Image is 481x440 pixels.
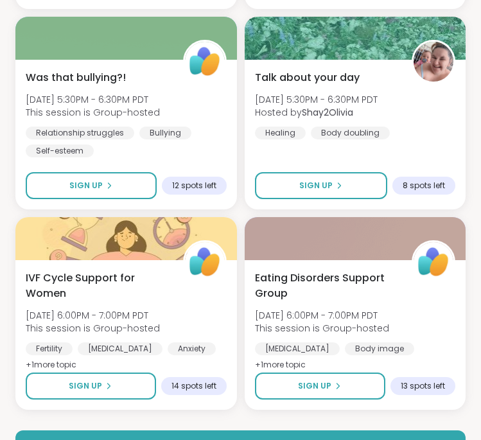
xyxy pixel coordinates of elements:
img: Shay2Olivia [414,42,453,82]
span: 8 spots left [403,180,445,191]
span: This session is Group-hosted [26,106,160,119]
span: IVF Cycle Support for Women [26,270,169,301]
span: 14 spots left [171,381,216,391]
span: [DATE] 6:00PM - 7:00PM PDT [26,309,160,322]
div: Body image [345,342,414,355]
span: Sign Up [298,380,331,392]
div: Healing [255,127,306,139]
span: Eating Disorders Support Group [255,270,398,301]
span: Talk about your day [255,70,360,85]
button: Sign Up [255,373,386,400]
span: Was that bullying?! [26,70,126,85]
span: This session is Group-hosted [255,322,389,335]
img: ShareWell [185,242,225,282]
div: [MEDICAL_DATA] [78,342,162,355]
span: Sign Up [299,180,333,191]
span: 13 spots left [401,381,445,391]
span: This session is Group-hosted [26,322,160,335]
span: Sign Up [69,180,103,191]
button: Sign Up [26,172,157,199]
div: Bullying [139,127,191,139]
span: 12 spots left [172,180,216,191]
div: Anxiety [168,342,216,355]
img: ShareWell [414,242,453,282]
button: Sign Up [255,172,388,199]
span: [DATE] 5:30PM - 6:30PM PDT [255,93,378,106]
div: [MEDICAL_DATA] [255,342,340,355]
img: ShareWell [185,42,225,82]
div: Relationship struggles [26,127,134,139]
span: [DATE] 5:30PM - 6:30PM PDT [26,93,160,106]
span: Sign Up [69,380,102,392]
button: Sign Up [26,373,156,400]
b: Shay2Olivia [302,106,353,119]
span: [DATE] 6:00PM - 7:00PM PDT [255,309,389,322]
div: Body doubling [311,127,390,139]
div: Fertility [26,342,73,355]
span: Hosted by [255,106,378,119]
div: Self-esteem [26,145,94,157]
